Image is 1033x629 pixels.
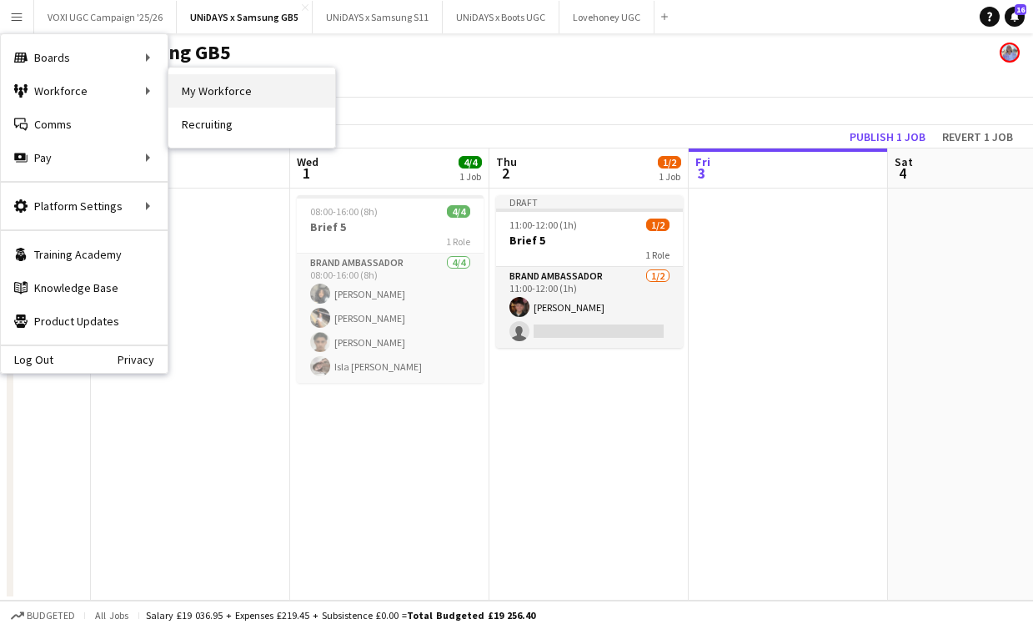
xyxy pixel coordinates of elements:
span: 1 [294,164,318,183]
app-job-card: Draft11:00-12:00 (1h)1/2Brief 51 RoleBrand Ambassador1/211:00-12:00 (1h)[PERSON_NAME] [496,195,683,348]
span: 16 [1015,4,1026,15]
span: Sat [895,154,913,169]
button: UNiDAYS x Samsung GB5 [177,1,313,33]
span: 4/4 [447,205,470,218]
button: UNiDAYS x Boots UGC [443,1,559,33]
app-card-role: Brand Ambassador1/211:00-12:00 (1h)[PERSON_NAME] [496,267,683,348]
app-card-role: Brand Ambassador4/408:00-16:00 (8h)[PERSON_NAME][PERSON_NAME][PERSON_NAME]Isla [PERSON_NAME] [297,254,484,383]
app-user-avatar: Lucy Hillier [1000,43,1020,63]
span: 1/2 [646,219,669,231]
h3: Brief 5 [496,233,683,248]
span: Thu [496,154,517,169]
a: 16 [1005,7,1025,27]
a: Privacy [118,353,168,366]
div: Salary £19 036.95 + Expenses £219.45 + Subsistence £0.00 = [146,609,535,621]
div: Boards [1,41,168,74]
button: Revert 1 job [935,126,1020,148]
div: 1 Job [659,170,680,183]
div: Platform Settings [1,189,168,223]
span: Wed [297,154,318,169]
span: 1 Role [446,235,470,248]
button: UNiDAYS x Samsung S11 [313,1,443,33]
span: Budgeted [27,610,75,621]
span: 2 [494,164,517,183]
a: Knowledge Base [1,271,168,304]
span: Total Budgeted £19 256.40 [407,609,535,621]
span: 3 [693,164,710,183]
div: 1 Job [459,170,481,183]
div: Workforce [1,74,168,108]
span: All jobs [92,609,132,621]
button: Budgeted [8,606,78,625]
span: 11:00-12:00 (1h) [509,219,577,231]
span: 4/4 [459,156,482,169]
button: VOXI UGC Campaign '25/26 [34,1,177,33]
button: Lovehoney UGC [559,1,654,33]
a: My Workforce [168,74,335,108]
span: 4 [892,164,913,183]
div: Draft [496,195,683,209]
span: 08:00-16:00 (8h) [310,205,378,218]
div: Pay [1,141,168,174]
a: Comms [1,108,168,141]
button: Publish 1 job [843,126,932,148]
a: Recruiting [168,108,335,141]
h3: Brief 5 [297,219,484,234]
app-job-card: 08:00-16:00 (8h)4/4Brief 51 RoleBrand Ambassador4/408:00-16:00 (8h)[PERSON_NAME][PERSON_NAME][PER... [297,195,484,383]
a: Training Academy [1,238,168,271]
a: Product Updates [1,304,168,338]
span: 1 Role [645,249,669,261]
span: Fri [695,154,710,169]
a: Log Out [1,353,53,366]
span: 1/2 [658,156,681,169]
